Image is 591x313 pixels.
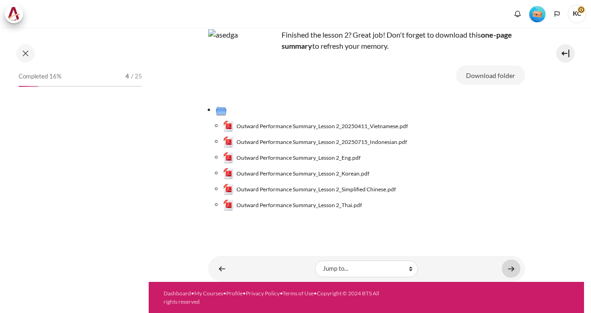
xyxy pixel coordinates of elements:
img: Outward Performance Summary_Lesson 2_Simplified Chinese.pdf [223,184,234,195]
div: 16% [19,86,39,87]
img: Outward Performance Summary_Lesson 2_20250411_Vietnamese.pdf [223,121,234,132]
a: ◄ Lesson 2 Videos (20 min.) [213,260,231,278]
button: Download folder [456,65,525,85]
span: 4 [125,72,129,81]
a: Privacy Policy [246,290,280,297]
img: Level #1 [529,6,545,22]
img: Outward Performance Summary_Lesson 2_Korean.pdf [223,168,234,179]
a: Outward Performance Summary_Lesson 2_20250411_Vietnamese.pdfOutward Performance Summary_Lesson 2_... [223,121,408,132]
a: Outward Performance Summary_Lesson 2_Simplified Chinese.pdfOutward Performance Summary_Lesson 2_S... [223,184,396,195]
a: Profile [226,290,243,297]
span: KC [568,5,586,23]
img: Outward Performance Summary_Lesson 2_Eng.pdf [223,152,234,163]
span: Completed 16% [19,72,61,81]
a: Architeck Architeck [5,5,28,23]
span: Outward Performance Summary_Lesson 2_Korean.pdf [236,170,369,178]
span: / 25 [131,72,142,81]
a: Outward Performance Summary_Lesson 2_Eng.pdfOutward Performance Summary_Lesson 2_Eng.pdf [223,152,361,163]
span: Outward Performance Summary_Lesson 2_20250715_Indonesian.pdf [236,138,407,146]
a: User menu [568,5,586,23]
a: Level #1 [525,5,549,22]
p: Finished the lesson 2? Great job! Don't forget to download this to refresh your memory. [208,29,525,52]
img: asedga [208,29,278,99]
button: Languages [550,7,564,21]
img: Outward Performance Summary_Lesson 2_Thai.pdf [223,200,234,211]
div: • • • • • [164,289,381,306]
span: Outward Performance Summary_Lesson 2_20250411_Vietnamese.pdf [236,122,408,130]
span: Outward Performance Summary_Lesson 2_Eng.pdf [236,154,361,162]
span: Outward Performance Summary_Lesson 2_Simplified Chinese.pdf [236,185,396,194]
a: Outward Performance Summary_Lesson 2_Korean.pdfOutward Performance Summary_Lesson 2_Korean.pdf [223,168,370,179]
div: Show notification window with no new notifications [511,7,525,21]
div: Level #1 [529,5,545,22]
img: Outward Performance Summary_Lesson 2_20250715_Indonesian.pdf [223,137,234,148]
a: Outward Performance Summary_Lesson 2_20250715_Indonesian.pdfOutward Performance Summary_Lesson 2_... [223,137,407,148]
a: Terms of Use [282,290,314,297]
span: Outward Performance Summary_Lesson 2_Thai.pdf [236,201,362,209]
a: Check-Up Quiz 1 ► [502,260,520,278]
a: My Courses [194,290,223,297]
a: Dashboard [164,290,191,297]
a: Outward Performance Summary_Lesson 2_Thai.pdfOutward Performance Summary_Lesson 2_Thai.pdf [223,200,362,211]
img: Architeck [7,7,20,21]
